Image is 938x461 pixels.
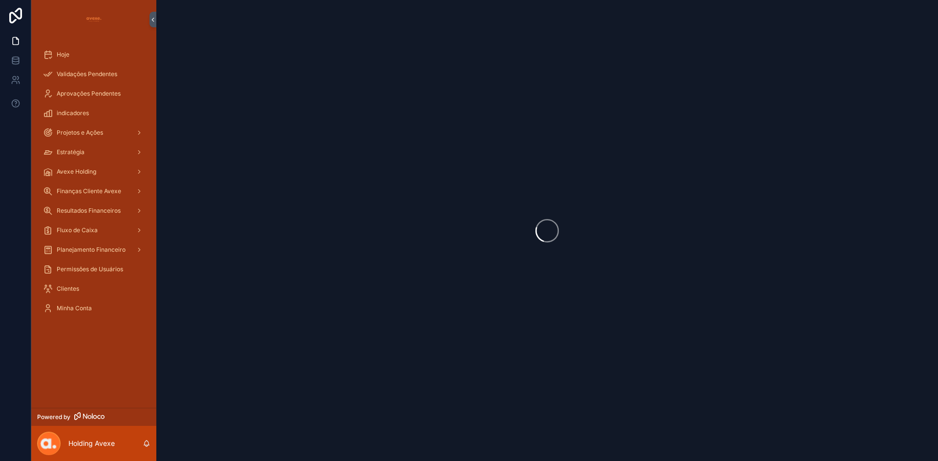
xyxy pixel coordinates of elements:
[37,241,150,259] a: Planejamento Financeiro
[37,65,150,83] a: Validações Pendentes
[31,39,156,330] div: scrollable content
[37,124,150,141] a: Projetos e Ações
[84,12,104,27] img: App logo
[37,280,150,298] a: Clientes
[57,187,121,195] span: Finanças Cliente Avexe
[68,439,115,448] p: Holding Avexe
[57,265,123,273] span: Permissões de Usuários
[57,285,79,293] span: Clientes
[57,90,121,98] span: Aprovações Pendentes
[57,109,89,117] span: indicadores
[31,408,156,426] a: Powered by
[37,221,150,239] a: Fluxo de Caixa
[37,261,150,278] a: Permissões de Usuários
[37,46,150,63] a: Hoje
[37,85,150,102] a: Aprovações Pendentes
[57,70,117,78] span: Validações Pendentes
[57,168,96,176] span: Avexe Holding
[37,104,150,122] a: indicadores
[57,226,98,234] span: Fluxo de Caixa
[57,246,126,254] span: Planejamento Financeiro
[37,163,150,180] a: Avexe Holding
[37,182,150,200] a: Finanças Cliente Avexe
[37,202,150,220] a: Resultados Financeiros
[57,207,121,215] span: Resultados Financeiros
[57,304,92,312] span: Minha Conta
[57,148,85,156] span: Estratégia
[57,129,103,137] span: Projetos e Ações
[37,413,70,421] span: Powered by
[57,51,69,59] span: Hoje
[37,143,150,161] a: Estratégia
[37,300,150,317] a: Minha Conta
